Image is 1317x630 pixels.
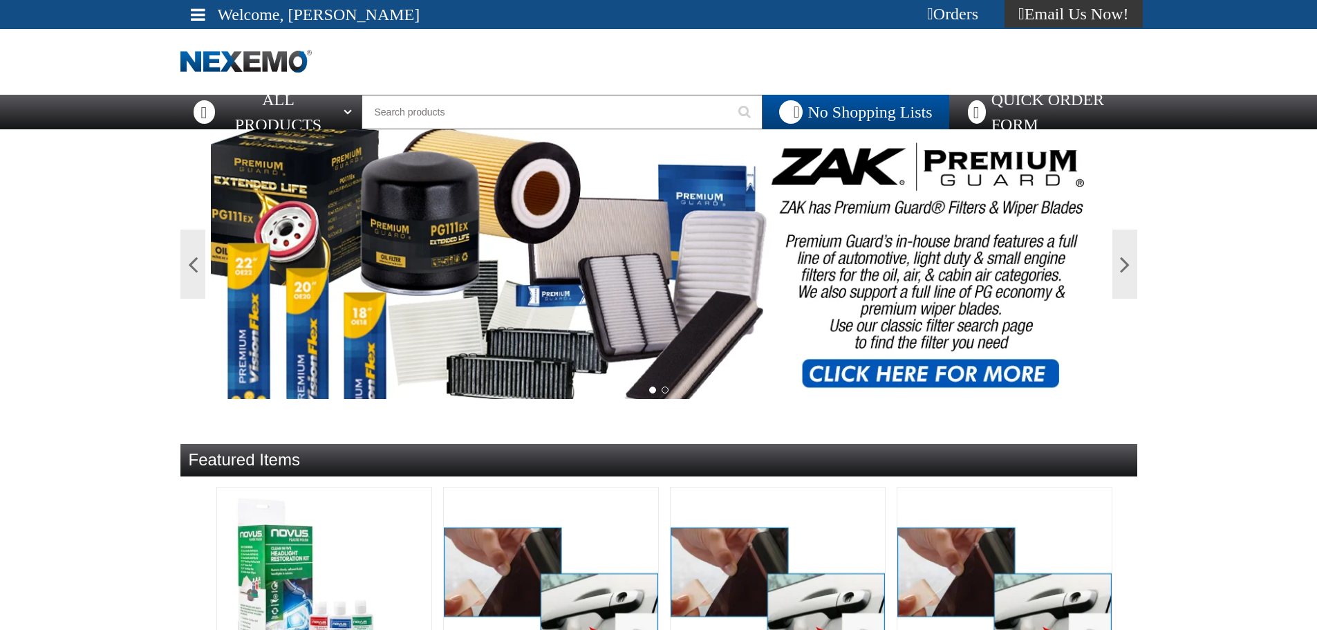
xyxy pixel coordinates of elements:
[728,95,763,129] button: Start Searching
[180,230,205,299] button: Previous
[807,103,932,121] span: No Shopping Lists
[662,387,669,393] button: 2 of 2
[1112,230,1137,299] button: Next
[339,95,362,129] button: Open All Products pages
[211,129,1107,399] img: PG Filters & Wipers
[180,50,312,74] img: Nexemo logo
[949,95,1143,129] a: Quick Order Form
[649,387,656,393] button: 1 of 2
[763,95,949,129] button: You do not have available Shopping Lists. Open to Create a New List
[362,95,763,129] input: Search
[180,444,1137,476] div: Featured Items
[221,87,335,137] span: All Products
